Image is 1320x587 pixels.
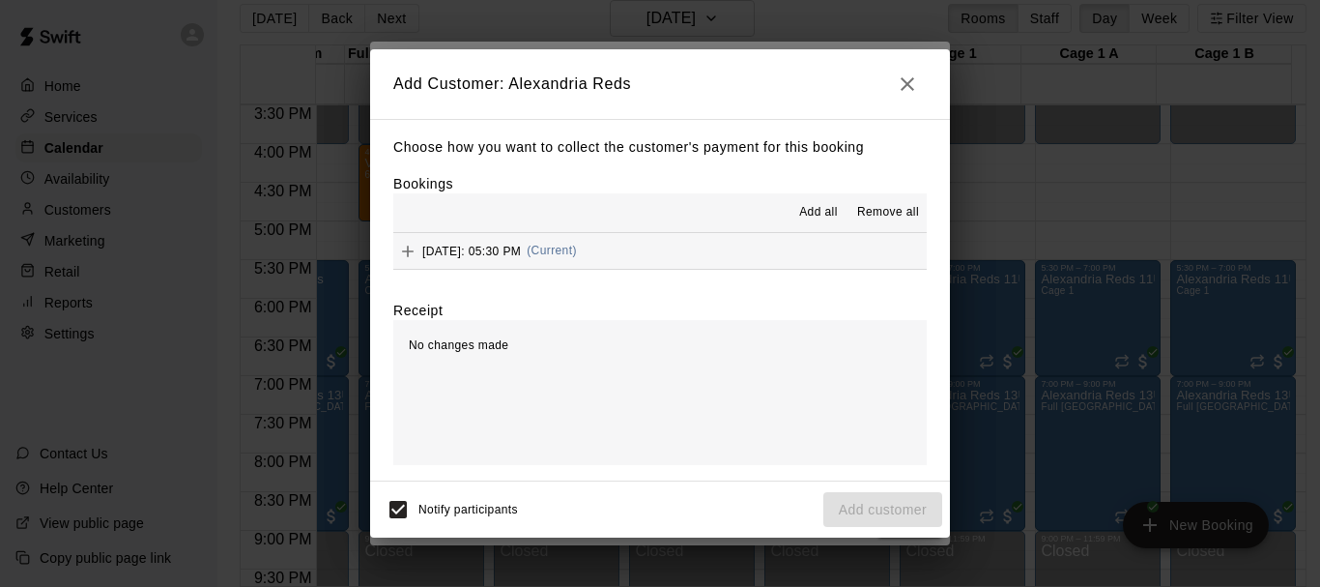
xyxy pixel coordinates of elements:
label: Receipt [393,301,443,320]
span: Notify participants [418,503,518,516]
button: Remove all [849,197,927,228]
h2: Add Customer: Alexandria Reds [370,49,950,119]
span: [DATE]: 05:30 PM [422,244,521,257]
button: Add all [788,197,849,228]
label: Bookings [393,176,453,191]
span: Remove all [857,203,919,222]
span: Add [393,243,422,257]
span: No changes made [409,338,508,352]
span: Add all [799,203,838,222]
button: Add[DATE]: 05:30 PM(Current) [393,233,927,269]
span: (Current) [527,244,577,257]
p: Choose how you want to collect the customer's payment for this booking [393,135,927,160]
